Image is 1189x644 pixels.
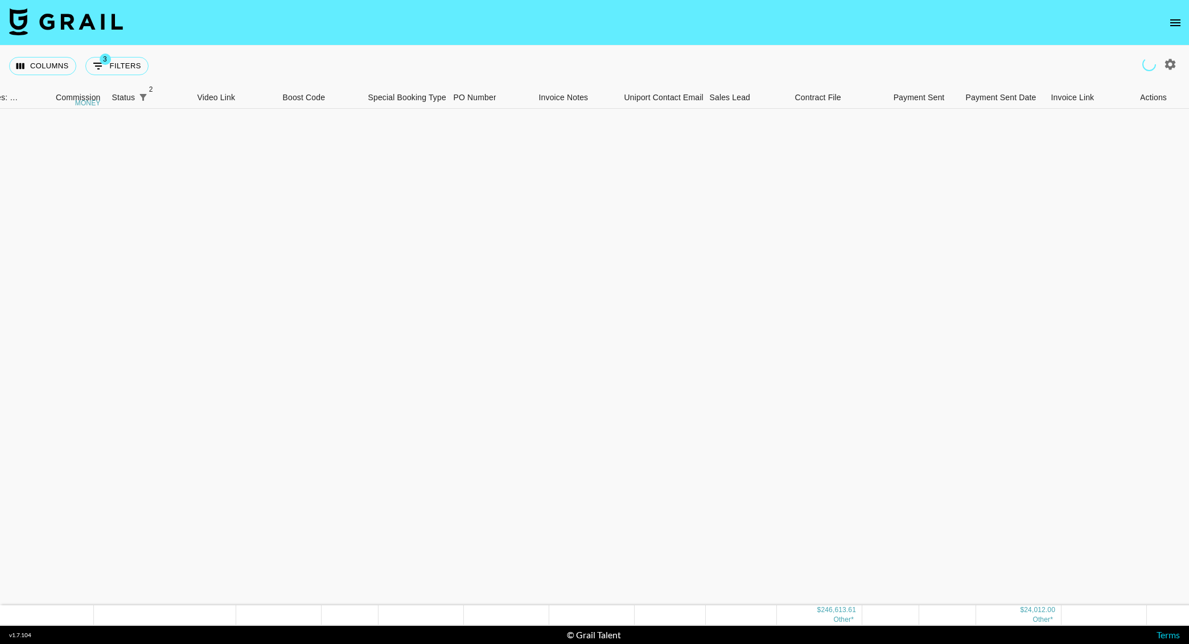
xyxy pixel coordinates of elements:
[833,616,854,624] span: € 1,600.00, CA$ 36,797.46
[875,87,960,109] div: Payment Sent
[619,87,704,109] div: Uniport Contact Email
[9,631,31,639] div: v 1.7.104
[1141,56,1158,73] span: Refreshing users, campaigns, clients...
[75,100,101,106] div: money
[283,87,326,109] div: Boost Code
[106,87,192,109] div: Status
[966,87,1036,109] div: Payment Sent Date
[539,87,589,109] div: Invoice Notes
[454,87,496,109] div: PO Number
[100,54,111,65] span: 3
[1051,87,1095,109] div: Invoice Link
[704,87,789,109] div: Sales Lead
[894,87,945,109] div: Payment Sent
[9,57,76,75] button: Select columns
[1164,11,1187,34] button: open drawer
[821,605,856,615] div: 246,613.61
[1046,87,1131,109] div: Invoice Link
[9,8,123,35] img: Grail Talent
[85,57,149,75] button: Show filters
[710,87,751,109] div: Sales Lead
[135,89,151,105] button: Show filters
[817,605,821,615] div: $
[112,87,135,109] div: Status
[567,629,621,641] div: © Grail Talent
[1032,616,1053,624] span: € 156.20, CA$ 3,590.65
[368,87,446,109] div: Special Booking Type
[624,87,703,109] div: Uniport Contact Email
[277,87,363,109] div: Boost Code
[363,87,448,109] div: Special Booking Type
[1020,605,1024,615] div: $
[198,87,236,109] div: Video Link
[795,87,841,109] div: Contract File
[151,89,167,105] button: Sort
[1157,629,1180,640] a: Terms
[56,87,101,109] div: Commission
[789,87,875,109] div: Contract File
[1024,605,1055,615] div: 24,012.00
[192,87,277,109] div: Video Link
[1140,87,1167,109] div: Actions
[145,84,157,95] span: 2
[1131,87,1176,109] div: Actions
[533,87,619,109] div: Invoice Notes
[448,87,533,109] div: PO Number
[135,89,151,105] div: 2 active filters
[960,87,1046,109] div: Payment Sent Date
